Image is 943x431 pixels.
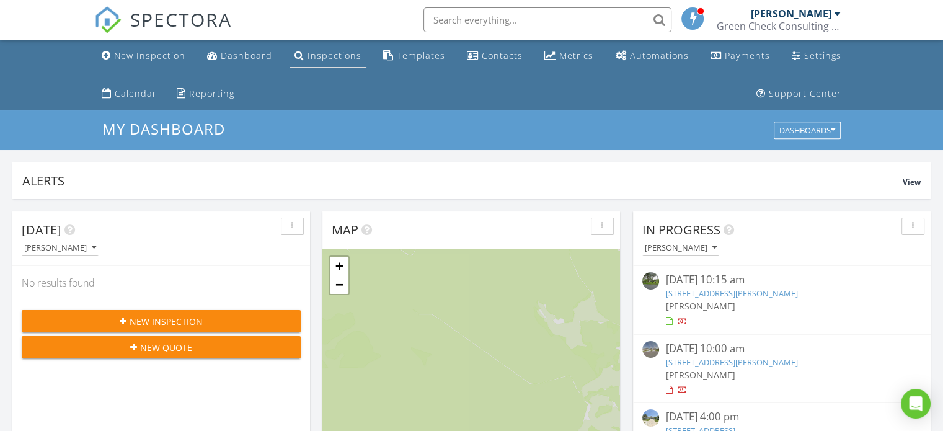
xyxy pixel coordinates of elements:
div: Dashboard [221,50,272,61]
div: Calendar [115,87,157,99]
div: Inspections [308,50,361,61]
a: Contacts [462,45,528,68]
a: Reporting [172,82,239,105]
div: Open Intercom Messenger [901,389,931,419]
div: Alerts [22,172,903,189]
a: SPECTORA [94,17,232,43]
button: Dashboards [774,122,841,140]
div: [PERSON_NAME] [645,244,717,252]
div: Payments [725,50,770,61]
span: New Inspection [130,315,203,328]
span: In Progress [642,221,720,238]
span: [PERSON_NAME] [665,300,735,312]
span: SPECTORA [130,6,232,32]
span: View [903,177,921,187]
a: Templates [378,45,450,68]
a: Metrics [539,45,598,68]
a: Settings [787,45,846,68]
div: [DATE] 4:00 pm [665,409,898,425]
img: streetview [642,341,659,358]
div: Dashboards [779,127,835,135]
div: Reporting [189,87,234,99]
img: The Best Home Inspection Software - Spectora [94,6,122,33]
a: Zoom in [330,257,348,275]
div: No results found [12,266,310,300]
img: streetview [642,272,659,289]
span: Map [332,221,358,238]
span: [PERSON_NAME] [665,369,735,381]
a: [STREET_ADDRESS][PERSON_NAME] [665,357,797,368]
a: [DATE] 10:00 am [STREET_ADDRESS][PERSON_NAME] [PERSON_NAME] [642,341,921,396]
button: [PERSON_NAME] [22,240,99,257]
div: Automations [629,50,688,61]
a: Dashboard [202,45,277,68]
div: New Inspection [114,50,185,61]
div: [PERSON_NAME] [751,7,831,20]
button: New Quote [22,336,301,358]
div: Templates [397,50,445,61]
div: Support Center [769,87,841,99]
input: Search everything... [423,7,671,32]
span: [DATE] [22,221,61,238]
a: Inspections [290,45,366,68]
a: Support Center [751,82,846,105]
div: Settings [804,50,841,61]
a: Zoom out [330,275,348,294]
button: [PERSON_NAME] [642,240,719,257]
a: [DATE] 10:15 am [STREET_ADDRESS][PERSON_NAME] [PERSON_NAME] [642,272,921,327]
div: Metrics [559,50,593,61]
div: Green Check Consulting LLC [717,20,841,32]
a: Calendar [97,82,162,105]
a: New Inspection [97,45,190,68]
span: My Dashboard [102,118,225,139]
a: [STREET_ADDRESS][PERSON_NAME] [665,288,797,299]
span: New Quote [140,341,192,354]
div: [DATE] 10:00 am [665,341,898,357]
a: Payments [706,45,775,68]
a: Automations (Basic) [610,45,693,68]
img: streetview [642,409,659,426]
div: Contacts [482,50,523,61]
button: New Inspection [22,310,301,332]
div: [DATE] 10:15 am [665,272,898,288]
div: [PERSON_NAME] [24,244,96,252]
